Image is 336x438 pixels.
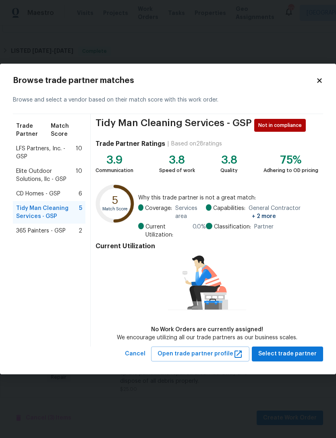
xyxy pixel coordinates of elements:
[102,207,128,211] text: Match Score
[220,166,238,174] div: Quality
[171,140,222,148] div: Based on 28 ratings
[16,227,66,235] span: 365 Painters - GSP
[76,145,82,161] span: 10
[95,119,252,132] span: Tidy Man Cleaning Services - GSP
[51,122,82,138] span: Match Score
[95,166,133,174] div: Communication
[95,242,318,250] h4: Current Utilization
[145,223,189,239] span: Current Utilization:
[16,167,76,183] span: Elite Outdoor Solutions, llc - GSP
[159,166,195,174] div: Speed of work
[258,121,305,129] span: Not in compliance
[213,204,245,220] span: Capabilities:
[95,156,133,164] div: 3.9
[16,145,76,161] span: LFS Partners, Inc. - GSP
[16,204,79,220] span: Tidy Man Cleaning Services - GSP
[16,122,51,138] span: Trade Partner
[79,204,82,220] span: 5
[13,77,316,85] h2: Browse trade partner matches
[13,86,323,114] div: Browse and select a vendor based on their match score with this work order.
[263,166,318,174] div: Adhering to OD pricing
[220,156,238,164] div: 3.8
[125,349,145,359] span: Cancel
[117,334,297,342] div: We encourage utilizing all our trade partners as our business scales.
[151,347,249,361] button: Open trade partner profile
[249,204,318,220] span: General Contractor
[122,347,149,361] button: Cancel
[79,190,82,198] span: 6
[158,349,243,359] span: Open trade partner profile
[79,227,82,235] span: 2
[112,195,118,206] text: 5
[254,223,274,231] span: Partner
[117,326,297,334] div: No Work Orders are currently assigned!
[16,190,60,198] span: CD Homes - GSP
[214,223,251,231] span: Classification:
[263,156,318,164] div: 75%
[252,347,323,361] button: Select trade partner
[175,204,206,220] span: Services area
[258,349,317,359] span: Select trade partner
[193,223,206,239] span: 0.0 %
[95,140,165,148] h4: Trade Partner Ratings
[252,214,276,219] span: + 2 more
[145,204,172,220] span: Coverage:
[76,167,82,183] span: 10
[159,156,195,164] div: 3.8
[138,194,318,202] span: Why this trade partner is not a great match:
[165,140,171,148] div: |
